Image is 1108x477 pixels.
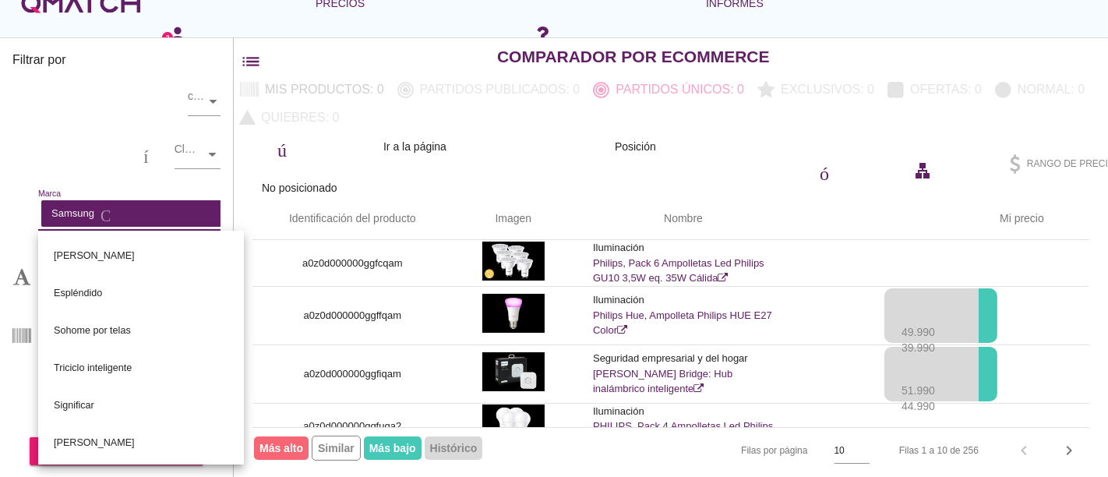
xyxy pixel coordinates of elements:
[482,352,545,391] img: a0z0d000000ggfiqam_190.jpg
[902,326,935,338] font: 49.990
[79,200,402,219] font: flecha desplegable
[259,161,969,180] font: contorno de casilla de verificación en blanco
[383,140,446,153] font: Ir a la página
[664,211,703,224] font: Nombre
[888,311,970,323] font: detener
[302,257,403,269] font: a0z0d000000ggfcqam
[12,91,181,110] font: almacenar
[888,311,1055,323] font: adjuntar dinero
[888,369,1055,381] font: adjuntar dinero
[240,51,491,72] font: lista de filtros
[252,196,453,240] th: Id de producto: No ordenado.
[593,405,644,417] font: Iluminación
[12,144,168,163] font: categoría
[482,405,545,443] img: a0z0d000000ggfuqa2_190.jpg
[482,294,545,333] img: a0z0d000000ggffqam_190.jpg
[587,76,751,104] button: Partidos únicos: 0
[593,242,644,253] font: Iluminación
[30,437,203,465] button: buscar
[12,53,65,66] font: Filtrar por
[453,196,575,240] th: Imagen: No ordenada.
[593,294,644,306] font: Iluminación
[54,437,135,448] font: [PERSON_NAME]
[318,442,355,454] font: Similar
[262,182,337,194] font: No posicionado
[497,48,770,65] font: Comparador por eCommerce
[304,368,401,380] font: a0z0d000000ggfiqam
[902,341,935,354] font: 39.990
[1000,211,1044,224] font: Mi precio
[888,385,1055,397] font: adjuntar dinero
[162,32,173,43] a: 2
[54,250,135,261] font: [PERSON_NAME]
[204,25,527,44] font: flecha desplegable
[593,368,732,395] font: [PERSON_NAME] Bridge: Hub inalámbrico inteligente
[54,400,94,411] font: Significar
[51,207,94,219] font: Samsung
[259,442,303,454] font: Más alto
[54,288,102,299] font: Espléndido
[304,309,402,321] font: a0z0d000000ggffqam
[902,384,935,397] font: 51.990
[888,327,1055,338] font: adjuntar dinero
[495,211,531,224] font: Imagen
[259,138,380,157] font: público
[22,24,153,43] font: canjear
[369,442,416,454] font: Más bajo
[888,369,970,381] font: detener
[430,442,478,454] font: Histórico
[792,196,1089,240] th: Mi precio: Sin ordenar. Activar para ordenar ascendentemente.
[593,257,764,284] font: Philips, Pack 6 Ampolletas Led Philips GU10 3,5W eq. 35W Cálida
[54,362,132,373] font: Triciclo inteligente
[593,420,773,447] font: PHILIPS, Pack 4 Ampolletas Led Philips BOMBILLA 9.5W eq. 70W Cálida
[574,196,792,240] th: Nombre: No ordenado.
[593,309,772,337] font: Philips Hue, Ampolleta Philips HUE E27 Color
[482,242,545,281] img: a0z0d000000ggfcqam_190.jpg
[167,23,210,45] font: persona
[615,140,656,153] font: Posición
[1055,436,1083,465] button: Página siguiente
[902,400,935,412] font: 44.990
[1060,441,1078,460] font: chevron_right
[699,441,1022,460] font: flecha desplegable
[303,420,401,432] font: a0z0d000000ggfuqa2
[166,34,170,41] text: 2
[54,325,131,336] font: Sohome por telas
[101,206,220,221] font: Cancelar
[289,211,416,224] font: Identificación del producto
[462,138,612,157] font: filtro_1
[616,83,744,96] font: Partidos únicos: 0
[593,352,748,364] font: Seguridad empresarial y del hogar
